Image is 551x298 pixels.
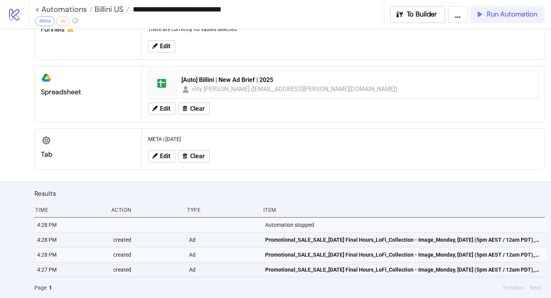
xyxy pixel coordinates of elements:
[178,150,210,162] button: Clear
[111,203,181,217] div: Action
[34,203,105,217] div: Time
[34,188,545,198] h2: Results
[148,150,175,162] button: Edit
[148,103,175,115] button: Edit
[188,262,259,277] div: Ad
[148,40,175,52] button: Edit
[112,262,183,277] div: created
[448,6,468,23] button: ...
[160,43,170,50] span: Edit
[112,233,183,247] div: created
[36,247,107,262] div: 4:28 PM
[93,4,124,14] span: Billini US
[178,103,210,115] button: Clear
[407,10,437,19] span: To Builder
[487,10,537,19] span: Run Automation
[265,262,541,277] a: Promotional_SALE_SALE_[DATE] Final Hours_LoFi_Collection - Image_Monday, [DATE] (5pm AEST / 12am ...
[148,25,538,33] p: There are currently no values selected
[192,84,398,94] div: villy.[PERSON_NAME] ([EMAIL_ADDRESS][PERSON_NAME][DOMAIN_NAME])
[471,6,545,23] button: Run Automation
[265,233,541,247] a: Promotional_SALE_SALE_[DATE] Final Hours_LoFi_Collection - Image_Monday, [DATE] (5pm AEST / 12am ...
[36,233,107,247] div: 4:28 PM
[41,88,135,97] div: Spreadsheet
[188,233,259,247] div: Ad
[265,251,541,259] span: Promotional_SALE_SALE_[DATE] Final Hours_LoFi_Collection - Image_Monday, [DATE] (5pm AEST / 12am ...
[93,5,129,13] a: Billini US
[264,218,547,232] div: Automation stopped
[160,153,170,160] span: Edit
[265,265,541,274] span: Promotional_SALE_SALE_[DATE] Final Hours_LoFi_Collection - Image_Monday, [DATE] (5pm AEST / 12am ...
[390,6,445,23] button: To Builder
[181,76,533,84] div: [Auto] Billini | New Ad Brief | 2025
[112,247,183,262] div: created
[501,283,526,292] button: Previous
[47,283,54,292] button: 1
[41,150,135,159] div: Tab
[34,283,47,292] span: Page
[35,16,55,26] div: Meta
[188,247,259,262] div: Ad
[36,218,107,232] div: 4:28 PM
[145,132,541,146] div: META | [DATE]
[160,105,170,112] span: Edit
[190,153,205,160] span: Clear
[262,203,545,217] div: Item
[190,105,205,112] span: Clear
[41,25,135,34] div: Funnels
[528,283,543,292] button: Next
[35,5,93,13] a: < Automations
[56,16,70,26] div: v6
[36,262,107,277] div: 4:27 PM
[265,247,541,262] a: Promotional_SALE_SALE_[DATE] Final Hours_LoFi_Collection - Image_Monday, [DATE] (5pm AEST / 12am ...
[265,236,541,244] span: Promotional_SALE_SALE_[DATE] Final Hours_LoFi_Collection - Image_Monday, [DATE] (5pm AEST / 12am ...
[186,203,257,217] div: Type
